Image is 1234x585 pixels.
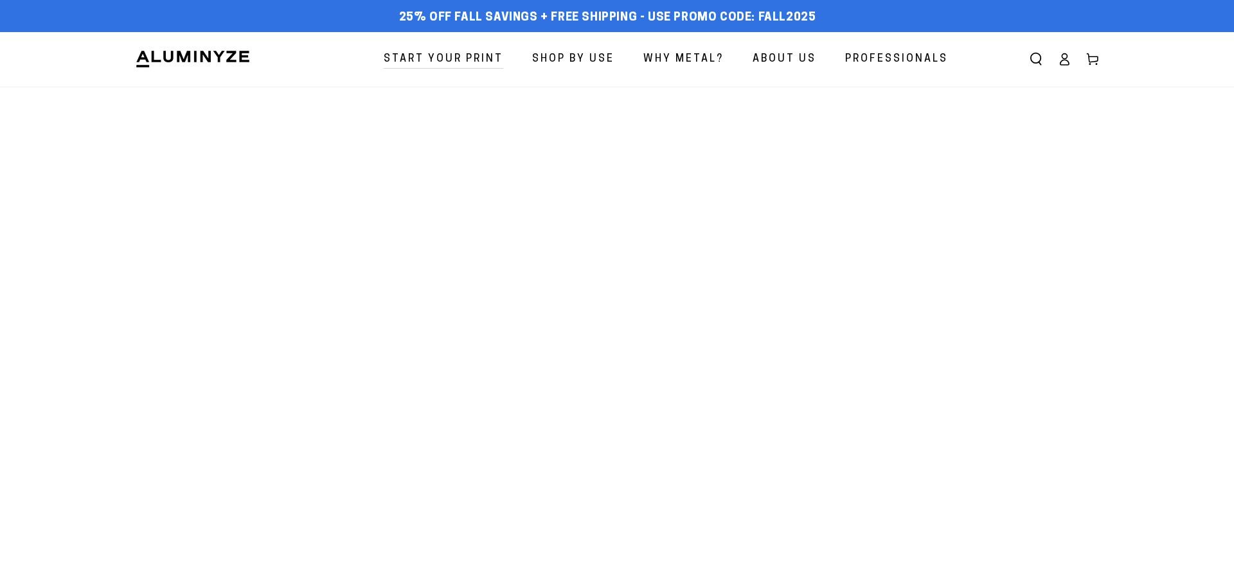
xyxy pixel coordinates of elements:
span: 25% off FALL Savings + Free Shipping - Use Promo Code: FALL2025 [399,11,816,25]
span: Start Your Print [384,50,503,69]
span: About Us [753,50,816,69]
a: Shop By Use [523,42,624,76]
a: About Us [743,42,826,76]
span: Shop By Use [532,50,614,69]
a: Why Metal? [634,42,733,76]
img: Aluminyze [135,49,251,69]
a: Professionals [836,42,958,76]
span: Why Metal? [643,50,724,69]
span: Professionals [845,50,948,69]
a: Start Your Print [374,42,513,76]
summary: Search our site [1022,45,1050,73]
